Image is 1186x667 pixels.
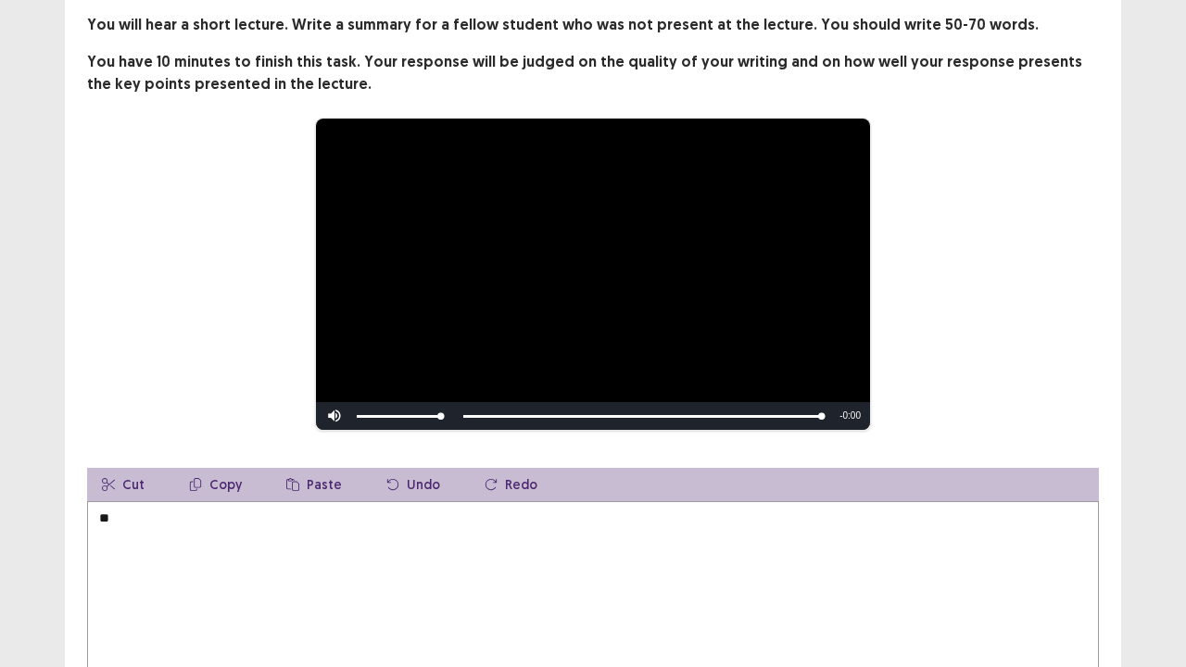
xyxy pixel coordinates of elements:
[316,402,353,430] button: Mute
[372,468,455,501] button: Undo
[839,410,842,421] span: -
[316,119,870,430] div: Video Player
[843,410,861,421] span: 0:00
[87,468,159,501] button: Cut
[271,468,357,501] button: Paste
[87,14,1099,36] p: You will hear a short lecture. Write a summary for a fellow student who was not present at the le...
[357,415,441,418] div: Volume Level
[87,51,1099,95] p: You have 10 minutes to finish this task. Your response will be judged on the quality of your writ...
[470,468,552,501] button: Redo
[174,468,257,501] button: Copy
